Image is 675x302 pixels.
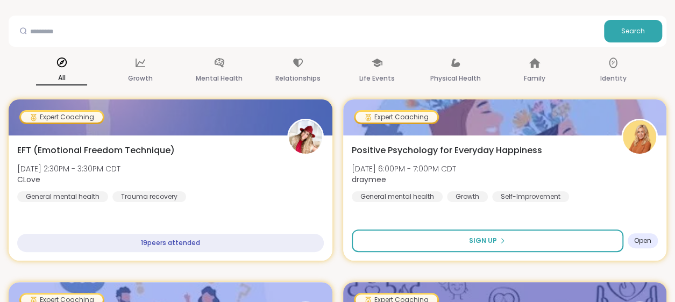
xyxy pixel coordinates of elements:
[359,72,395,85] p: Life Events
[289,120,322,154] img: CLove
[524,72,545,85] p: Family
[17,144,175,157] span: EFT (Emotional Freedom Technique)
[17,174,40,185] b: CLove
[36,71,87,85] p: All
[634,236,651,245] span: Open
[492,191,569,202] div: Self-Improvement
[128,72,153,85] p: Growth
[600,72,627,85] p: Identity
[623,120,656,154] img: draymee
[17,191,108,202] div: General mental health
[447,191,488,202] div: Growth
[352,191,443,202] div: General mental health
[352,144,542,157] span: Positive Psychology for Everyday Happiness
[356,112,437,123] div: Expert Coaching
[352,174,386,185] b: draymee
[604,20,662,42] button: Search
[352,163,456,174] span: [DATE] 6:00PM - 7:00PM CDT
[17,234,324,252] div: 19 peers attended
[21,112,103,123] div: Expert Coaching
[469,236,497,246] span: Sign Up
[621,26,645,36] span: Search
[17,163,120,174] span: [DATE] 2:30PM - 3:30PM CDT
[196,72,243,85] p: Mental Health
[275,72,321,85] p: Relationships
[112,191,186,202] div: Trauma recovery
[430,72,481,85] p: Physical Health
[352,229,624,252] button: Sign Up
